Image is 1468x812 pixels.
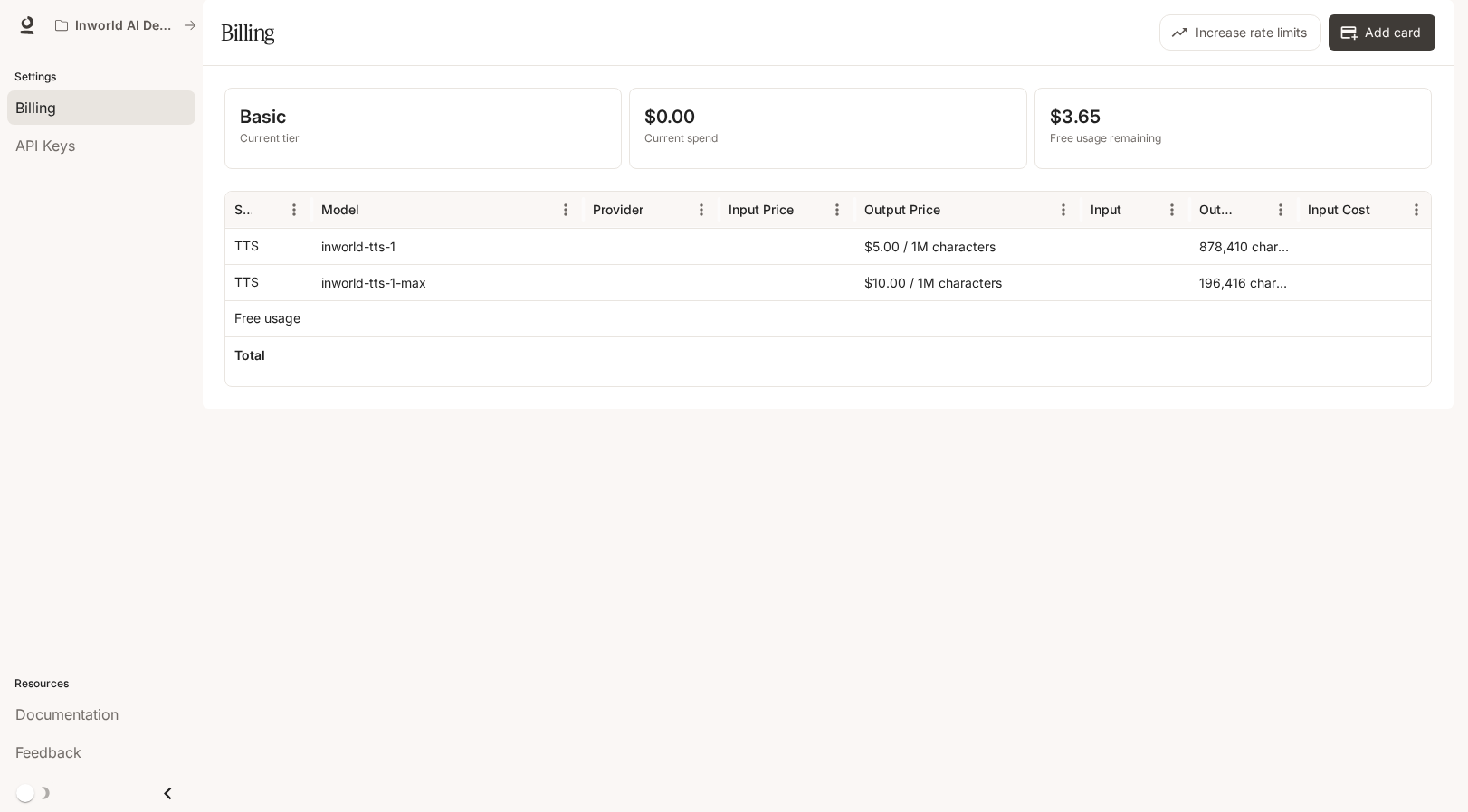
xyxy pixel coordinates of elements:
[688,196,715,223] button: Menu
[1050,130,1416,146] p: Free usage remaining
[240,130,606,146] p: Current tier
[234,202,252,217] div: Service
[552,196,579,223] button: Menu
[312,228,584,264] div: inworld-tts-1
[729,202,794,217] div: Input Price
[234,309,300,327] p: Free usage
[1158,196,1186,223] button: Menu
[644,130,1011,146] p: Current spend
[281,196,308,223] button: Menu
[593,202,643,217] div: Provider
[1050,103,1416,130] p: $3.65
[1329,14,1435,51] button: Add card
[47,7,205,43] button: All workspaces
[1372,196,1399,223] button: Sort
[221,14,274,51] h1: Billing
[240,103,606,130] p: Basic
[796,196,823,223] button: Sort
[1190,228,1299,264] div: 878,410 characters
[253,196,281,223] button: Sort
[234,237,259,255] p: TTS
[1091,202,1121,217] div: Input
[312,264,584,300] div: inworld-tts-1-max
[644,103,1011,130] p: $0.00
[234,273,259,291] p: TTS
[864,202,940,217] div: Output Price
[824,196,851,223] button: Menu
[321,202,359,217] div: Model
[1123,196,1150,223] button: Sort
[1159,14,1321,51] button: Increase rate limits
[855,228,1082,264] div: $5.00 / 1M characters
[1403,196,1430,223] button: Menu
[1267,196,1294,223] button: Menu
[361,196,388,223] button: Sort
[1199,202,1238,217] div: Output
[855,264,1082,300] div: $10.00 / 1M characters
[645,196,672,223] button: Sort
[234,346,265,364] h6: Total
[942,196,969,223] button: Sort
[1240,196,1267,223] button: Sort
[1050,196,1077,223] button: Menu
[1308,202,1370,217] div: Input Cost
[75,18,176,33] p: Inworld AI Demos
[1190,264,1299,300] div: 196,416 characters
